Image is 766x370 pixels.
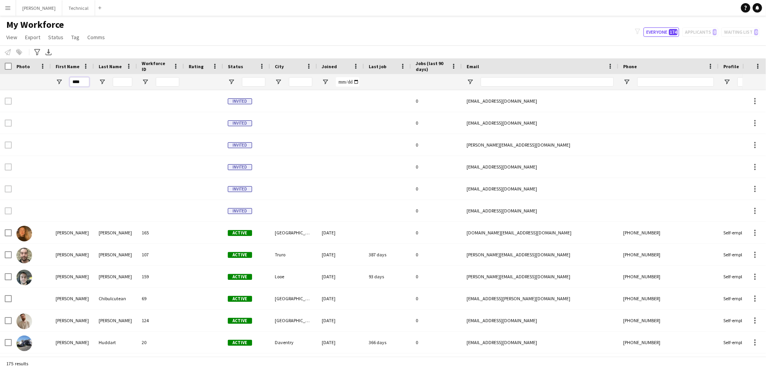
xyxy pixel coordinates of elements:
[137,222,184,243] div: 165
[51,244,94,265] div: [PERSON_NAME]
[669,29,678,35] span: 174
[369,63,386,69] span: Last job
[51,332,94,353] div: [PERSON_NAME]
[228,164,252,170] span: Invited
[228,296,252,302] span: Active
[242,77,265,87] input: Status Filter Input
[137,310,184,331] div: 124
[16,63,30,69] span: Photo
[317,222,364,243] div: [DATE]
[336,77,359,87] input: Joined Filter Input
[416,60,448,72] span: Jobs (last 90 days)
[228,120,252,126] span: Invited
[317,266,364,287] div: [DATE]
[737,77,764,87] input: Profile Filter Input
[317,310,364,331] div: [DATE]
[637,77,714,87] input: Phone Filter Input
[275,78,282,85] button: Open Filter Menu
[462,112,618,134] div: [EMAIL_ADDRESS][DOMAIN_NAME]
[5,98,12,105] input: Row Selection is disabled for this row (unchecked)
[6,19,64,31] span: My Workforce
[32,47,42,57] app-action-btn: Advanced filters
[462,178,618,200] div: [EMAIL_ADDRESS][DOMAIN_NAME]
[51,266,94,287] div: [PERSON_NAME]
[228,98,252,104] span: Invited
[16,248,32,263] img: Adam Snellgrove
[411,134,462,156] div: 0
[137,332,184,353] div: 20
[228,63,243,69] span: Status
[137,266,184,287] div: 159
[723,63,739,69] span: Profile
[22,32,43,42] a: Export
[411,200,462,221] div: 0
[94,222,137,243] div: [PERSON_NAME]
[99,63,122,69] span: Last Name
[51,222,94,243] div: [PERSON_NAME]
[364,332,411,353] div: 366 days
[45,32,67,42] a: Status
[44,47,53,57] app-action-btn: Export XLSX
[228,318,252,324] span: Active
[68,32,83,42] a: Tag
[411,112,462,134] div: 0
[16,226,32,241] img: Abigail Hinton
[411,310,462,331] div: 0
[411,244,462,265] div: 0
[48,34,63,41] span: Status
[618,288,719,309] div: [PHONE_NUMBER]
[56,78,63,85] button: Open Filter Menu
[411,288,462,309] div: 0
[5,185,12,192] input: Row Selection is disabled for this row (unchecked)
[289,77,312,87] input: City Filter Input
[142,60,170,72] span: Workforce ID
[16,336,32,351] img: Alex Huddart
[462,244,618,265] div: [PERSON_NAME][EMAIL_ADDRESS][DOMAIN_NAME]
[156,77,179,87] input: Workforce ID Filter Input
[270,266,317,287] div: Looe
[270,244,317,265] div: Truro
[462,200,618,221] div: [EMAIL_ADDRESS][DOMAIN_NAME]
[275,63,284,69] span: City
[723,78,730,85] button: Open Filter Menu
[94,266,137,287] div: [PERSON_NAME]
[618,222,719,243] div: [PHONE_NUMBER]
[270,310,317,331] div: [GEOGRAPHIC_DATA]
[462,134,618,156] div: [PERSON_NAME][EMAIL_ADDRESS][DOMAIN_NAME]
[643,27,679,37] button: Everyone174
[411,156,462,178] div: 0
[3,32,20,42] a: View
[322,63,337,69] span: Joined
[228,142,252,148] span: Invited
[618,266,719,287] div: [PHONE_NUMBER]
[364,266,411,287] div: 93 days
[270,222,317,243] div: [GEOGRAPHIC_DATA]
[51,310,94,331] div: [PERSON_NAME]
[137,288,184,309] div: 69
[228,340,252,346] span: Active
[16,0,62,16] button: [PERSON_NAME]
[228,186,252,192] span: Invited
[5,141,12,149] input: Row Selection is disabled for this row (unchecked)
[62,0,95,16] button: Technical
[189,63,204,69] span: Rating
[94,332,137,353] div: Huddart
[51,288,94,309] div: [PERSON_NAME]
[70,77,89,87] input: First Name Filter Input
[16,270,32,285] img: Adam Snellgrove
[618,244,719,265] div: [PHONE_NUMBER]
[228,252,252,258] span: Active
[16,314,32,329] img: Alex Hardie
[142,78,149,85] button: Open Filter Menu
[411,222,462,243] div: 0
[481,77,614,87] input: Email Filter Input
[364,244,411,265] div: 387 days
[5,207,12,214] input: Row Selection is disabled for this row (unchecked)
[94,310,137,331] div: [PERSON_NAME]
[94,288,137,309] div: Chibulcutean
[228,230,252,236] span: Active
[228,78,235,85] button: Open Filter Menu
[113,77,132,87] input: Last Name Filter Input
[270,332,317,353] div: Daventry
[623,63,637,69] span: Phone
